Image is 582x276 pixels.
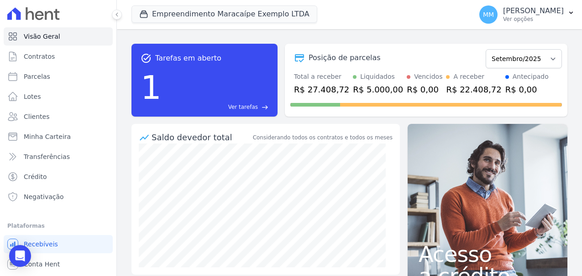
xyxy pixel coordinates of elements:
span: Tarefas em aberto [155,53,221,64]
a: Visão Geral [4,27,113,46]
span: task_alt [141,53,152,64]
a: Minha Carteira [4,128,113,146]
p: [PERSON_NAME] [503,6,564,15]
div: Plataformas [7,220,109,231]
div: Vencidos [414,72,442,82]
button: MM [PERSON_NAME] Ver opções [472,2,582,27]
span: MM [483,11,494,18]
div: Liquidados [360,72,395,82]
span: Recebíveis [24,240,58,249]
span: Visão Geral [24,32,60,41]
div: A receber [453,72,484,82]
button: Empreendimento Maracaípe Exemplo LTDA [131,5,317,23]
div: R$ 27.408,72 [294,83,349,96]
div: Antecipado [513,72,549,82]
a: Crédito [4,168,113,186]
a: Ver tarefas east [165,103,268,111]
span: Transferências [24,152,70,161]
span: Ver tarefas [228,103,258,111]
span: Negativação [24,192,64,201]
div: Open Intercom Messenger [9,245,31,267]
span: Lotes [24,92,41,101]
div: Considerando todos os contratos e todos os meses [253,133,393,142]
a: Lotes [4,87,113,106]
p: Ver opções [503,15,564,23]
a: Clientes [4,107,113,126]
span: Crédito [24,172,47,181]
div: Saldo devedor total [152,131,251,143]
span: Acesso [419,243,556,265]
a: Transferências [4,148,113,166]
div: R$ 5.000,00 [353,83,403,96]
a: Contratos [4,47,113,66]
a: Parcelas [4,67,113,86]
div: 1 [141,64,162,111]
a: Recebíveis [4,235,113,253]
a: Negativação [4,188,113,206]
span: east [262,104,268,111]
span: Minha Carteira [24,132,71,141]
div: Posição de parcelas [309,52,381,63]
span: Conta Hent [24,260,60,269]
div: R$ 0,00 [407,83,442,96]
span: Contratos [24,52,55,61]
span: Clientes [24,112,49,121]
a: Conta Hent [4,255,113,273]
div: Total a receber [294,72,349,82]
div: R$ 0,00 [505,83,549,96]
span: Parcelas [24,72,50,81]
div: R$ 22.408,72 [446,83,501,96]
